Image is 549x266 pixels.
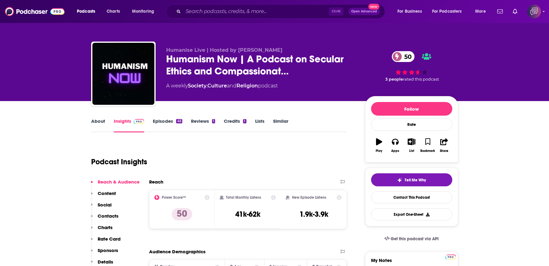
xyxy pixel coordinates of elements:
div: 1 [212,119,215,123]
h2: Power Score™ [162,195,186,200]
h2: Audience Demographics [149,249,206,255]
button: Rate Card [91,236,121,247]
div: Bookmark [420,149,435,153]
button: Reach & Audience [91,179,139,190]
span: Monitoring [132,7,154,16]
h3: 41k-62k [235,210,260,219]
span: Charts [107,7,120,16]
button: tell me why sparkleTell Me Why [371,173,452,186]
button: open menu [471,7,494,16]
p: Charts [98,224,113,230]
button: Share [436,134,452,157]
button: open menu [73,7,103,16]
div: Play [376,149,382,153]
div: Rate [371,118,452,131]
span: Ctrl K [329,7,343,16]
div: Apps [391,149,399,153]
span: and [227,83,237,89]
button: Export One-Sheet [371,208,452,220]
button: open menu [393,7,430,16]
button: Social [91,202,112,213]
a: Show notifications dropdown [495,6,505,17]
span: For Podcasters [432,7,462,16]
a: InsightsPodchaser Pro [114,118,144,132]
span: rated this podcast [403,77,439,82]
a: Charts [103,7,124,16]
a: Reviews1 [191,118,215,132]
div: 45 [176,119,182,123]
p: Social [98,202,112,208]
button: Open AdvancedNew [348,8,380,15]
button: Content [91,190,116,202]
h2: New Episode Listens [292,195,326,200]
a: Episodes45 [153,118,182,132]
div: List [409,149,414,153]
p: Rate Card [98,236,121,242]
a: Credits1 [224,118,246,132]
a: 50 [392,51,415,62]
p: Content [98,190,116,196]
h2: Total Monthly Listens [226,195,261,200]
div: 1 [243,119,246,123]
span: More [475,7,486,16]
h3: 1.9k-3.9k [299,210,328,219]
p: Details [98,259,113,265]
span: Open Advanced [351,10,377,13]
a: Culture [207,83,227,89]
button: List [403,134,419,157]
a: Society [188,83,206,89]
button: Sponsors [91,247,118,259]
img: User Profile [527,5,541,18]
span: For Business [397,7,422,16]
span: Get this podcast via API [391,236,439,242]
a: Show notifications dropdown [510,6,520,17]
a: Similar [273,118,288,132]
span: 3 people [385,77,403,82]
button: Play [371,134,387,157]
div: A weekly podcast [166,82,278,90]
span: 50 [398,51,415,62]
h1: Podcast Insights [91,157,147,166]
button: Contacts [91,213,118,224]
p: Reach & Audience [98,179,139,185]
span: New [368,4,379,10]
span: Tell Me Why [405,178,426,183]
span: Logged in as corioliscompany [527,5,541,18]
button: Apps [387,134,403,157]
img: Humanism Now | A Podcast on Secular Ethics and Compassionate Change [92,43,154,105]
span: , [206,83,207,89]
button: Charts [91,224,113,236]
span: Humanise Live | Hosted by [PERSON_NAME] [166,47,282,53]
a: Get this podcast via API [379,231,444,246]
div: Share [440,149,448,153]
p: Sponsors [98,247,118,253]
input: Search podcasts, credits, & more... [183,7,329,16]
a: Religion [237,83,258,89]
a: About [91,118,105,132]
p: 50 [172,208,192,220]
button: Bookmark [420,134,436,157]
div: Search podcasts, credits, & more... [172,4,391,19]
button: Follow [371,102,452,116]
button: Show profile menu [527,5,541,18]
span: Podcasts [77,7,95,16]
a: Lists [255,118,264,132]
img: Podchaser Pro [134,119,144,124]
button: open menu [128,7,162,16]
img: tell me why sparkle [397,178,402,183]
a: Contact This Podcast [371,191,452,203]
img: Podchaser Pro [445,255,456,259]
p: Contacts [98,213,118,219]
div: 50 3 peoplerated this podcast [365,47,458,86]
button: open menu [428,7,471,16]
a: Pro website [445,254,456,259]
h2: Reach [149,179,163,185]
img: Podchaser - Follow, Share and Rate Podcasts [5,6,64,17]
